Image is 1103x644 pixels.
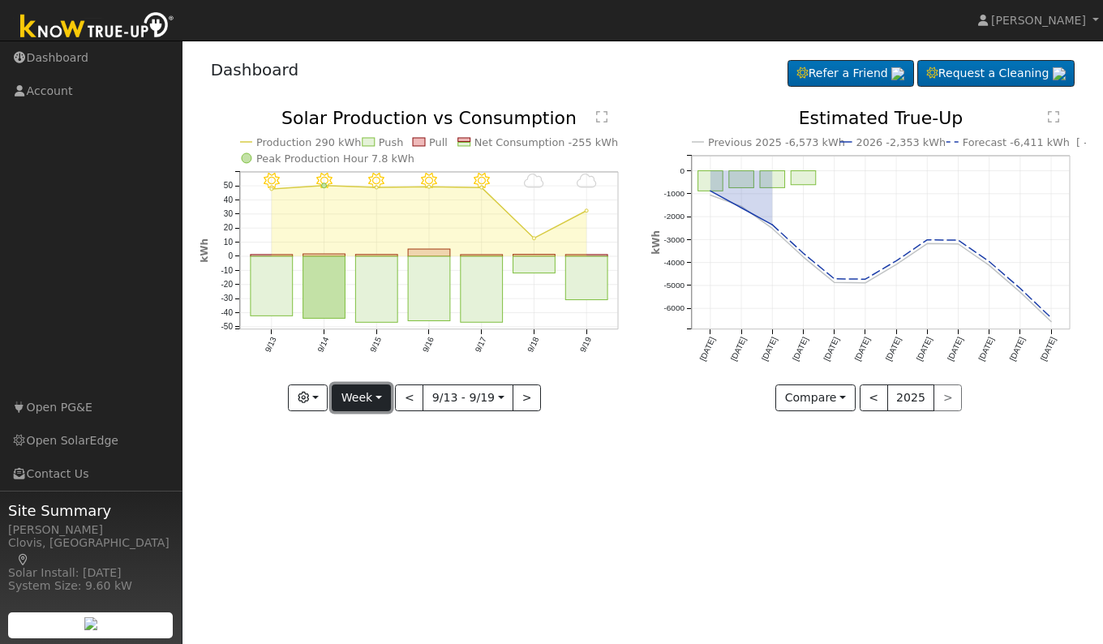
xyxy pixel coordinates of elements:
circle: onclick="" [738,204,745,210]
text: 10 [223,238,233,247]
i: 9/17 - Clear [474,173,490,189]
circle: onclick="" [925,237,931,243]
circle: onclick="" [427,186,431,189]
text: [DATE] [884,336,903,363]
circle: onclick="" [862,277,869,283]
text: -2000 [663,213,685,221]
text: -4000 [663,258,685,267]
span: [PERSON_NAME] [991,14,1086,27]
img: retrieve [84,617,97,630]
circle: onclick="" [480,186,483,189]
circle: onclick="" [800,251,807,257]
img: retrieve [1053,67,1066,80]
a: Request a Cleaning [917,60,1075,88]
div: Clovis, [GEOGRAPHIC_DATA] [8,535,174,569]
rect: onclick="" [698,171,723,191]
circle: onclick="" [955,237,962,243]
text: [DATE] [946,336,965,363]
img: Know True-Up [12,9,182,45]
button: 9/13 - 9/19 [423,384,513,412]
text: Solar Production vs Consumption [281,108,577,128]
circle: onclick="" [1017,289,1024,295]
circle: onclick="" [269,187,273,191]
text: 0 [228,252,233,261]
text: Pull [429,136,448,148]
text: -30 [221,294,233,303]
circle: onclick="" [800,254,807,260]
i: 9/14 - Clear [315,173,332,189]
circle: onclick="" [585,209,588,213]
text: -1000 [663,189,685,198]
rect: onclick="" [565,255,607,256]
text: 9/15 [368,336,383,354]
text: -40 [221,308,233,317]
div: [PERSON_NAME] [8,522,174,539]
text: [DATE] [760,336,779,363]
circle: onclick="" [893,258,899,264]
a: Map [16,553,31,566]
circle: onclick="" [769,221,775,228]
rect: onclick="" [303,256,345,318]
rect: onclick="" [565,256,607,300]
circle: onclick="" [1048,319,1054,325]
text: 9/17 [473,336,487,354]
text: [DATE] [822,336,841,363]
circle: onclick="" [893,262,899,268]
circle: onclick="" [955,241,962,247]
text: Production 290 kWh [256,136,361,148]
button: 2025 [887,384,935,412]
text: Net Consumption -255 kWh [474,136,618,148]
circle: onclick="" [1017,286,1024,292]
text: [DATE] [915,336,933,363]
text: -3000 [663,235,685,244]
text:  [1048,110,1059,123]
circle: onclick="" [738,205,745,212]
rect: onclick="" [461,256,503,322]
button: > [513,384,541,412]
text: 9/16 [421,336,436,354]
circle: onclick="" [707,192,714,199]
circle: onclick="" [532,237,535,240]
text: [DATE] [698,336,717,363]
rect: onclick="" [513,256,555,273]
i: 9/18 - MostlyCloudy [524,173,544,189]
rect: onclick="" [729,171,754,188]
text: [DATE] [1039,336,1058,363]
rect: onclick="" [355,256,397,322]
circle: onclick="" [707,188,714,195]
a: Refer a Friend [788,60,914,88]
text: 50 [223,182,233,191]
rect: onclick="" [251,256,293,316]
i: 9/16 - Clear [421,173,437,189]
text:  [596,110,607,123]
circle: onclick="" [1048,315,1054,321]
text: [DATE] [977,336,996,363]
text: Estimated True-Up [799,108,964,128]
text: Push [379,136,404,148]
rect: onclick="" [303,254,345,256]
span: Site Summary [8,500,174,522]
rect: onclick="" [251,255,293,256]
text: -50 [221,322,233,331]
text: 9/18 [526,336,540,354]
text: Previous 2025 -6,573 kWh [708,136,845,148]
div: System Size: 9.60 kW [8,577,174,595]
text: 30 [223,209,233,218]
text: [DATE] [729,336,748,363]
button: Week [332,384,391,412]
text: kWh [199,238,210,263]
circle: onclick="" [769,225,775,232]
i: 9/15 - Clear [368,173,384,189]
text: [DATE] [1008,336,1027,363]
button: < [860,384,888,412]
text: 0 [680,166,685,175]
rect: onclick="" [791,171,816,185]
rect: onclick="" [461,255,503,256]
text: -6000 [663,304,685,313]
text: -5000 [663,281,685,290]
text: -20 [221,280,233,289]
rect: onclick="" [408,249,450,256]
circle: onclick="" [986,259,993,265]
i: 9/13 - Clear [264,173,280,189]
text: Peak Production Hour 7.8 kWh [256,152,414,165]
